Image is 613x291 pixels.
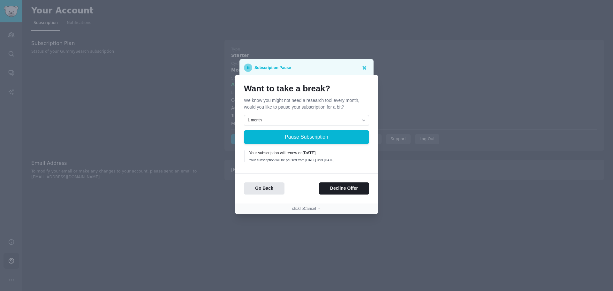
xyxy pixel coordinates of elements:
[244,182,284,195] button: Go Back
[303,151,316,155] b: [DATE]
[292,206,321,212] button: clickToCancel →
[319,182,369,195] button: Decline Offer
[249,158,365,162] div: Your subscription will be paused from [DATE] until [DATE]
[254,64,291,72] p: Subscription Pause
[244,84,369,94] h1: Want to take a break?
[244,130,369,144] button: Pause Subscription
[244,97,369,111] p: We know you might not need a research tool every month, would you like to pause your subscription...
[249,150,365,156] div: Your subscription will renew on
